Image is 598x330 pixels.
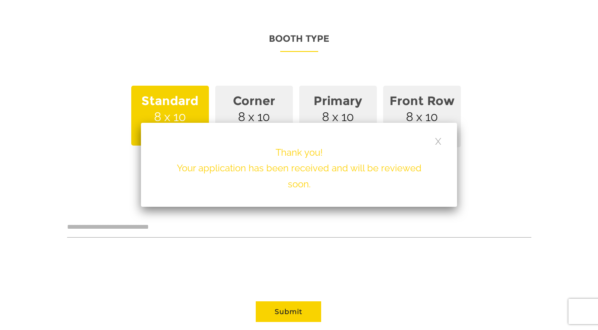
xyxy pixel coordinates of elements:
[304,89,372,113] strong: Primary
[136,89,204,113] strong: Standard
[11,78,154,97] input: Enter your last name
[124,260,153,271] em: Submit
[67,30,531,52] p: Booth Type
[11,103,154,122] input: Enter your email address
[299,86,377,147] span: 8 x 10
[138,4,159,24] div: Minimize live chat window
[388,89,456,113] strong: Front Row
[131,86,209,146] span: 8 x 10
[215,86,293,147] span: 8 x 10
[220,89,288,113] strong: Corner
[44,47,142,58] div: Leave a message
[435,137,442,144] a: Close
[141,123,457,207] div: Thank you! Your application has been received and will be reviewed soon.
[383,86,461,147] span: 8 x 10
[256,301,321,322] button: Submit
[220,121,288,144] span: corner booth
[304,121,372,144] span: front section booth
[388,121,456,144] span: Entrance corner booth
[11,128,154,253] textarea: Type your message and click 'Submit'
